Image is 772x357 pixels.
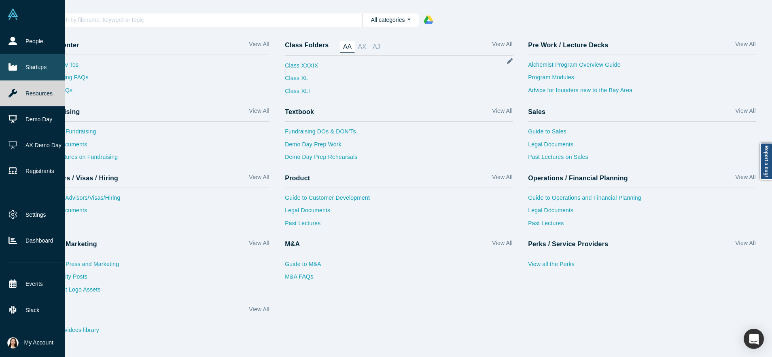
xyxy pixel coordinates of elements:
[285,41,329,50] h4: Class Folders
[42,153,269,166] a: Past Lectures on Fundraising
[42,206,269,219] a: Legal Documents
[24,338,53,347] span: My Account
[7,337,53,349] button: My Account
[369,41,383,53] a: AJ
[285,174,310,182] h4: Product
[735,107,755,118] a: View All
[285,127,513,140] a: Fundraising DOs & DON’Ts
[42,86,269,99] a: Sales FAQs
[42,61,269,74] a: Vault How Tos
[7,337,19,349] img: Ryoko Manabe's Account
[249,173,269,185] a: View All
[285,87,318,100] a: Class XLI
[492,107,512,118] a: View All
[528,260,756,273] a: View all the Perks
[528,140,756,153] a: Legal Documents
[492,40,512,53] a: View All
[760,143,772,180] a: Report a bug!
[340,41,355,53] a: AA
[528,108,545,116] h4: Sales
[249,40,269,52] a: View All
[528,194,756,207] a: Guide to Operations and Financial Planning
[528,174,628,182] h4: Operations / Financial Planning
[50,15,363,25] input: Search by filename, keyword or topic
[528,73,756,86] a: Program Modules
[735,40,755,52] a: View All
[362,13,419,27] button: All categories
[42,194,269,207] a: Guide to Advisors/Visas/Hiring
[42,174,118,182] h4: Advisors / Visas / Hiring
[285,74,318,87] a: Class XL
[285,140,513,153] a: Demo Day Prep Work
[285,260,513,273] a: Guide to M&A
[285,240,300,248] h4: M&A
[528,240,608,248] h4: Perks / Service Providers
[42,285,269,298] a: Alchemist Logo Assets
[285,61,318,74] a: Class XXXIX
[7,8,19,20] img: Alchemist Vault Logo
[528,206,756,219] a: Legal Documents
[285,153,513,166] a: Demo Day Prep Rehearsals
[528,153,756,166] a: Past Lectures on Sales
[528,127,756,140] a: Guide to Sales
[528,86,756,99] a: Advice for founders new to the Bay Area
[285,219,513,232] a: Past Lectures
[528,41,608,49] h4: Pre Work / Lecture Decks
[249,107,269,118] a: View All
[735,173,755,185] a: View All
[528,61,756,74] a: Alchemist Program Overview Guide
[42,140,269,153] a: Legal Documents
[735,239,755,251] a: View All
[42,260,269,273] a: Guide to Press and Marketing
[285,206,513,219] a: Legal Documents
[355,41,370,53] a: AX
[42,240,97,248] h4: Press / Marketing
[528,219,756,232] a: Past Lectures
[285,194,513,207] a: Guide to Customer Development
[42,73,269,86] a: Fundraising FAQs
[42,326,269,339] a: Visit our videos library
[249,239,269,251] a: View All
[492,239,512,251] a: View All
[492,173,512,185] a: View All
[249,305,269,317] a: View All
[42,273,269,285] a: Community Posts
[285,108,314,116] h4: Textbook
[285,273,513,285] a: M&A FAQs
[42,127,269,140] a: Guide to Fundraising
